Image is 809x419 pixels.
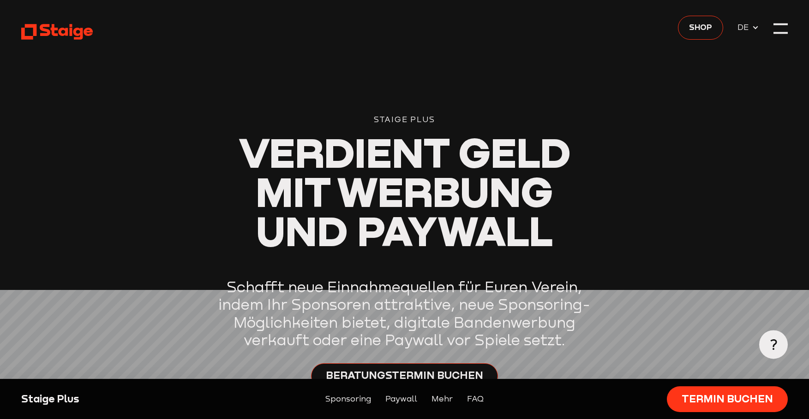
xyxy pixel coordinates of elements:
[385,393,417,405] a: Paywall
[667,386,788,412] a: Termin buchen
[326,368,483,383] span: Beratungstermin buchen
[325,393,371,405] a: Sponsoring
[216,278,593,349] p: Schafft neue Einnahmequellen für Euren Verein, indem Ihr Sponsoren attraktive, neue Sponsoring-Mö...
[678,16,723,40] a: Shop
[239,127,570,255] span: Verdient Geld mit Werbung und Paywall
[431,393,453,405] a: Mehr
[689,21,712,33] span: Shop
[737,21,752,33] span: DE
[467,393,484,405] a: FAQ
[216,113,593,126] div: Staige Plus
[21,392,205,406] div: Staige Plus
[311,363,498,389] a: Beratungstermin buchen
